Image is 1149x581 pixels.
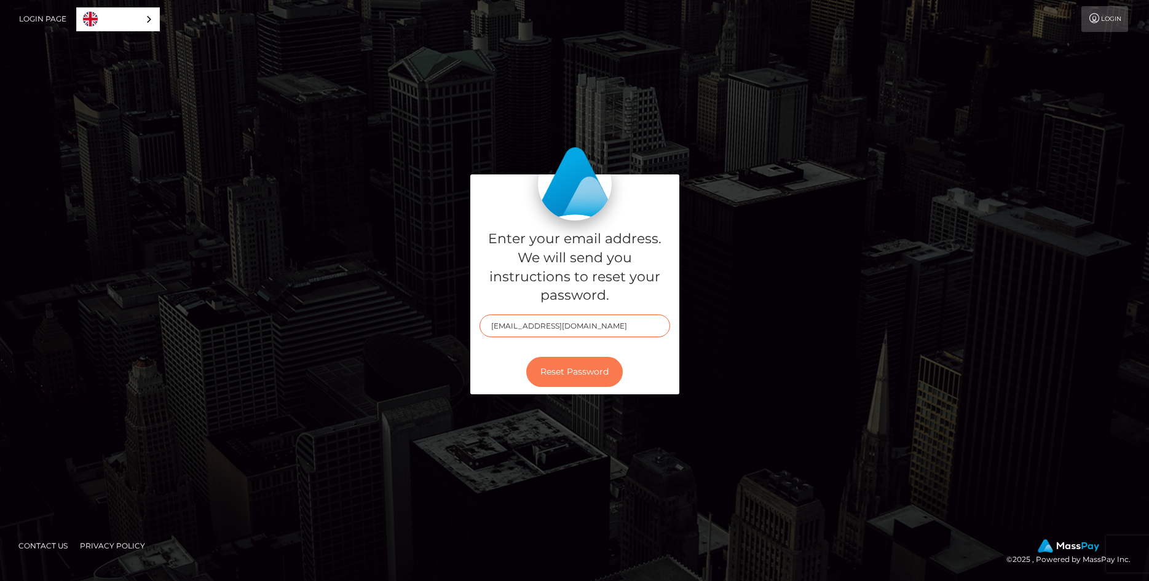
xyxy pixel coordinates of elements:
div: © 2025 , Powered by MassPay Inc. [1006,539,1140,566]
a: Privacy Policy [75,536,150,555]
div: Language [76,7,160,31]
img: MassPay [1038,539,1099,553]
a: Login Page [19,6,66,32]
a: Contact Us [14,536,73,555]
h5: Enter your email address. We will send you instructions to reset your password. [480,230,670,305]
img: MassPay Login [538,147,612,220]
a: English [77,8,159,31]
button: Reset Password [526,357,623,387]
input: E-mail... [480,314,670,337]
a: Login [1081,6,1128,32]
aside: Language selected: English [76,7,160,31]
